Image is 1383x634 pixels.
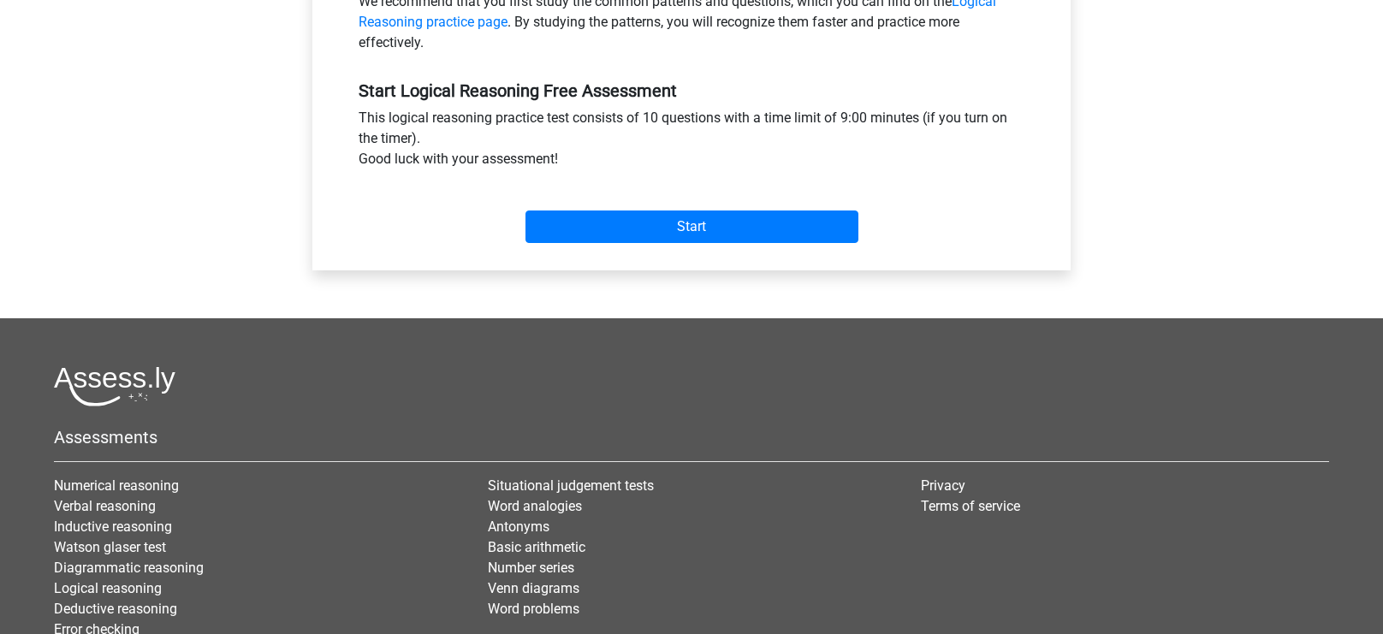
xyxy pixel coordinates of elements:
a: Number series [488,560,574,576]
input: Start [525,210,858,243]
a: Privacy [921,477,965,494]
a: Situational judgement tests [488,477,654,494]
a: Numerical reasoning [54,477,179,494]
a: Logical reasoning [54,580,162,596]
a: Word analogies [488,498,582,514]
a: Basic arithmetic [488,539,585,555]
img: Assessly logo [54,366,175,406]
a: Antonyms [488,518,549,535]
a: Venn diagrams [488,580,579,596]
a: Deductive reasoning [54,601,177,617]
div: This logical reasoning practice test consists of 10 questions with a time limit of 9:00 minutes (... [346,108,1037,176]
h5: Assessments [54,427,1329,447]
a: Terms of service [921,498,1020,514]
a: Diagrammatic reasoning [54,560,204,576]
a: Word problems [488,601,579,617]
a: Watson glaser test [54,539,166,555]
a: Verbal reasoning [54,498,156,514]
h5: Start Logical Reasoning Free Assessment [359,80,1024,101]
a: Inductive reasoning [54,518,172,535]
